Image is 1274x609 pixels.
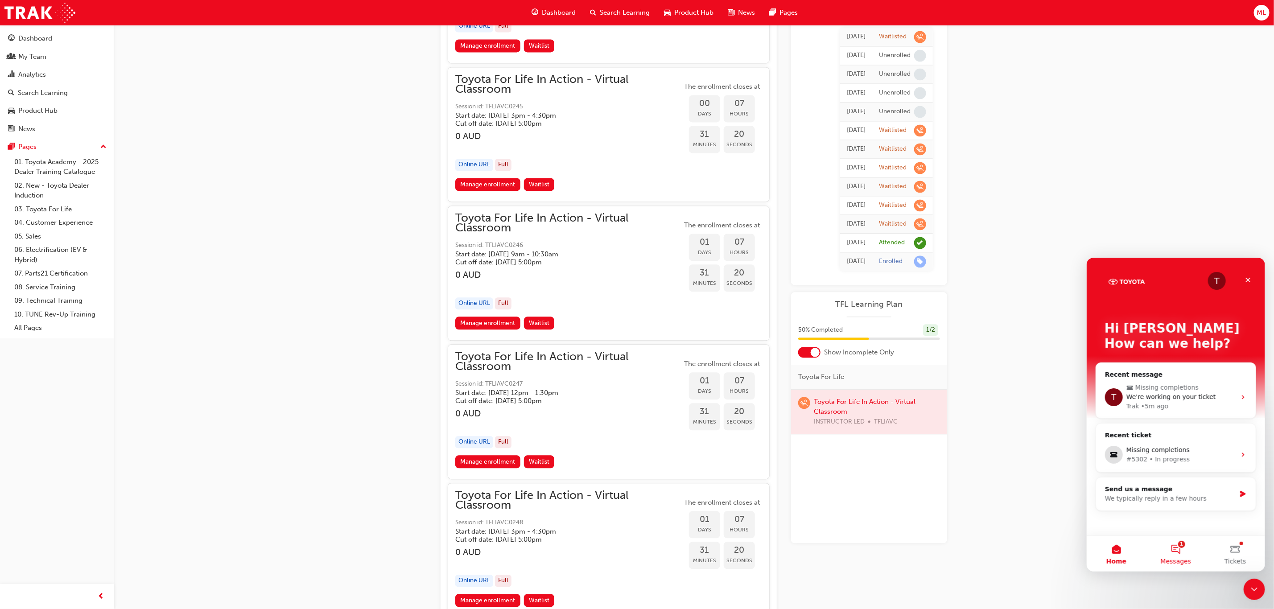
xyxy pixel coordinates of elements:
[455,352,762,472] button: Toyota For Life In Action - Virtual ClassroomSession id: TFLIAVC0247Start date: [DATE] 12pm - 1:3...
[914,162,926,174] span: learningRecordVerb_WAITLIST-icon
[847,181,866,192] div: Wed Sep 03 2025 14:41:45 GMT+1000 (Australian Eastern Standard Time)
[8,89,14,97] span: search-icon
[529,319,549,327] span: Waitlist
[847,219,866,229] div: Wed Sep 03 2025 14:20:06 GMT+1000 (Australian Eastern Standard Time)
[8,143,15,151] span: pages-icon
[590,7,596,18] span: search-icon
[724,237,755,247] span: 07
[724,268,755,278] span: 20
[495,575,511,587] div: Full
[4,66,110,83] a: Analytics
[847,88,866,98] div: Thu Sep 04 2025 12:00:00 GMT+1000 (Australian Eastern Standard Time)
[914,218,926,230] span: learningRecordVerb_WAITLIST-icon
[1254,5,1270,21] button: ML
[455,436,493,448] div: Online URL
[455,213,762,333] button: Toyota For Life In Action - Virtual ClassroomSession id: TFLIAVC0246Start date: [DATE] 9am - 10:3...
[455,102,682,112] span: Session id: TFLIAVC0245
[674,8,713,18] span: Product Hub
[879,145,907,153] div: Waitlisted
[689,109,720,119] span: Days
[18,52,46,62] div: My Team
[914,106,926,118] span: learningRecordVerb_NONE-icon
[455,527,668,535] h5: Start date: [DATE] 3pm - 4:30pm
[689,525,720,535] span: Days
[879,257,903,266] div: Enrolled
[847,107,866,117] div: Thu Sep 04 2025 09:00:00 GMT+1000 (Australian Eastern Standard Time)
[879,51,911,60] div: Unenrolled
[689,417,720,427] span: Minutes
[724,556,755,566] span: Seconds
[542,8,576,18] span: Dashboard
[682,82,762,92] span: The enrollment closes at
[455,389,668,397] h5: Start date: [DATE] 12pm - 1:30pm
[4,139,110,155] button: Pages
[724,514,755,525] span: 07
[455,240,682,251] span: Session id: TFLIAVC0246
[455,74,682,95] span: Toyota For Life In Action - Virtual Classroom
[524,39,555,52] button: Waitlist
[524,178,555,191] button: Waitlist
[689,407,720,417] span: 31
[532,7,538,18] span: guage-icon
[923,324,938,336] div: 1 / 2
[524,4,583,22] a: guage-iconDashboard
[455,111,668,119] h5: Start date: [DATE] 3pm - 4:30pm
[689,140,720,150] span: Minutes
[455,455,520,468] a: Manage enrollment
[455,39,520,52] a: Manage enrollment
[18,106,58,116] div: Product Hub
[524,455,555,468] button: Waitlist
[724,109,755,119] span: Hours
[682,359,762,369] span: The enrollment closes at
[914,68,926,80] span: learningRecordVerb_NONE-icon
[495,297,511,309] div: Full
[879,70,911,78] div: Unenrolled
[4,30,110,47] a: Dashboard
[455,490,682,510] span: Toyota For Life In Action - Virtual Classroom
[11,216,110,230] a: 04. Customer Experience
[689,268,720,278] span: 31
[8,125,15,133] span: news-icon
[11,321,110,335] a: All Pages
[98,591,105,602] span: prev-icon
[724,417,755,427] span: Seconds
[8,107,15,115] span: car-icon
[600,8,650,18] span: Search Learning
[455,575,493,587] div: Online URL
[4,49,110,65] a: My Team
[724,407,755,417] span: 20
[11,202,110,216] a: 03. Toyota For Life
[914,31,926,43] span: learningRecordVerb_WAITLIST-icon
[728,7,734,18] span: news-icon
[847,144,866,154] div: Wed Sep 03 2025 14:42:30 GMT+1000 (Australian Eastern Standard Time)
[879,89,911,97] div: Unenrolled
[524,594,555,607] button: Waitlist
[455,258,668,266] h5: Cut off date: [DATE] 5:00pm
[455,213,682,233] span: Toyota For Life In Action - Virtual Classroom
[455,131,682,141] h3: 0 AUD
[18,142,37,152] div: Pages
[4,3,75,23] a: Trak
[779,8,798,18] span: Pages
[11,294,110,308] a: 09. Technical Training
[879,164,907,172] div: Waitlisted
[798,325,843,335] span: 50 % Completed
[689,129,720,140] span: 31
[824,347,894,358] span: Show Incomplete Only
[455,250,668,258] h5: Start date: [DATE] 9am - 10:30am
[455,518,682,528] span: Session id: TFLIAVC0248
[689,545,720,556] span: 31
[762,4,805,22] a: pages-iconPages
[879,33,907,41] div: Waitlisted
